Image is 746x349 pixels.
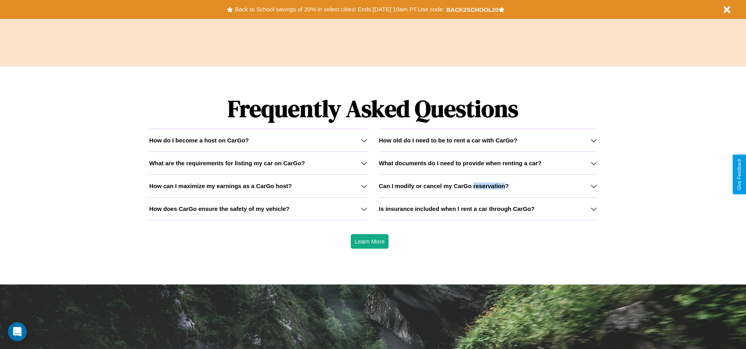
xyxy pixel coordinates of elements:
h3: How can I maximize my earnings as a CarGo host? [149,183,292,189]
h3: How do I become a host on CarGo? [149,137,249,144]
iframe: Intercom live chat [8,322,27,341]
h3: Can I modify or cancel my CarGo reservation? [379,183,509,189]
h3: What documents do I need to provide when renting a car? [379,160,542,166]
h3: How does CarGo ensure the safety of my vehicle? [149,205,289,212]
h3: What are the requirements for listing my car on CarGo? [149,160,305,166]
button: Back to School savings of 20% in select cities! Ends [DATE] 10am PT.Use code: [233,4,446,15]
b: BACK2SCHOOL20 [446,6,499,13]
div: Give Feedback [737,159,742,190]
h1: Frequently Asked Questions [149,89,597,129]
h3: Is insurance included when I rent a car through CarGo? [379,205,535,212]
h3: How old do I need to be to rent a car with CarGo? [379,137,518,144]
button: Learn More [351,234,389,249]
